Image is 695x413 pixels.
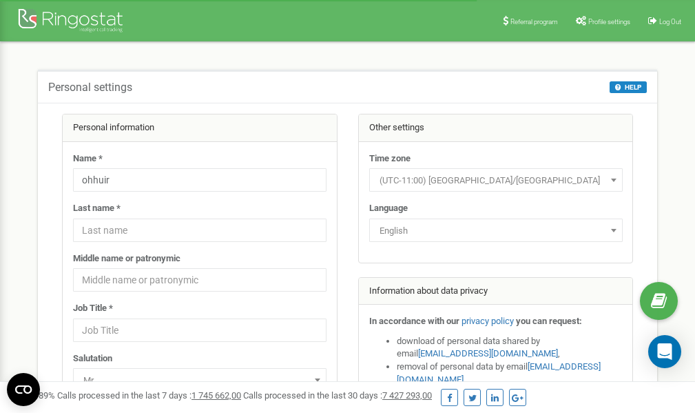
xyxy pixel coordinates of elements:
[191,390,241,401] u: 1 745 662,00
[397,361,623,386] li: removal of personal data by email ,
[516,316,582,326] strong: you can request:
[73,252,180,265] label: Middle name or patronymic
[73,152,103,165] label: Name *
[359,114,633,142] div: Other settings
[397,335,623,361] li: download of personal data shared by email ,
[374,221,618,241] span: English
[369,152,411,165] label: Time zone
[510,18,558,26] span: Referral program
[461,316,514,326] a: privacy policy
[243,390,432,401] span: Calls processed in the last 30 days :
[374,171,618,190] span: (UTC-11:00) Pacific/Midway
[73,202,121,215] label: Last name *
[78,371,322,390] span: Mr.
[359,278,633,305] div: Information about data privacy
[73,319,326,342] input: Job Title
[73,302,113,315] label: Job Title *
[57,390,241,401] span: Calls processed in the last 7 days :
[73,352,112,365] label: Salutation
[369,168,623,192] span: (UTC-11:00) Pacific/Midway
[588,18,630,26] span: Profile settings
[7,373,40,406] button: Open CMP widget
[369,219,623,242] span: English
[369,202,408,215] label: Language
[648,335,681,368] div: Open Intercom Messenger
[73,168,326,192] input: Name
[48,81,132,94] h5: Personal settings
[73,219,326,242] input: Last name
[382,390,432,401] u: 7 427 293,00
[63,114,337,142] div: Personal information
[418,348,558,359] a: [EMAIL_ADDRESS][DOMAIN_NAME]
[369,316,459,326] strong: In accordance with our
[659,18,681,26] span: Log Out
[73,368,326,392] span: Mr.
[610,81,647,93] button: HELP
[73,268,326,292] input: Middle name or patronymic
